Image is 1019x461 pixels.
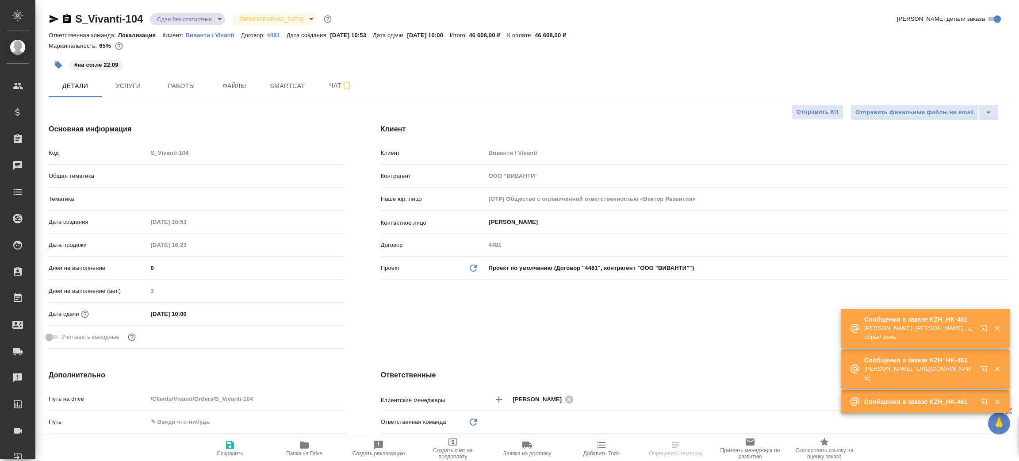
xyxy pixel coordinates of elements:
p: Клиент: [162,32,185,38]
p: Дней на выполнение (авт.) [49,287,148,296]
p: Сообщения в заказе KZH_HK-461 [864,356,975,365]
span: Файлы [213,81,256,92]
p: Маржинальность: [49,42,99,49]
input: Пустое поле [486,169,1009,182]
p: 46 608,00 ₽ [469,32,507,38]
p: Договор: [241,32,267,38]
h4: Основная информация [49,124,345,134]
p: 4481 [267,32,286,38]
a: Виванти / Vivanti [186,31,241,38]
p: Проект [381,264,400,273]
button: Папка на Drive [267,436,341,461]
button: Определить тематику [639,436,713,461]
button: Сохранить [193,436,267,461]
a: 4481 [267,31,286,38]
span: Заявка на доставку [503,450,551,457]
span: Папка на Drive [286,450,322,457]
span: Создать рекламацию [352,450,405,457]
p: Клиентские менеджеры [381,396,486,405]
p: [DATE] 10:53 [330,32,373,38]
div: split button [850,104,999,120]
p: Путь на drive [49,395,148,403]
span: Отправить КП [797,107,839,117]
h4: Клиент [381,124,1009,134]
button: Открыть в новой вкладке [975,319,996,341]
button: Выбери, если сб и вс нужно считать рабочими днями для выполнения заказа. [126,331,138,343]
button: Скопировать ссылку для ЯМессенджера [49,14,59,24]
svg: Подписаться [341,81,352,91]
p: Дата продажи [49,241,148,250]
button: [DEMOGRAPHIC_DATA] [237,15,306,23]
p: [DATE] 10:00 [407,32,450,38]
button: Отправить КП [792,104,843,120]
input: Пустое поле [148,215,225,228]
p: Клиент [381,149,486,158]
p: Виванти / Vivanti [186,32,241,38]
span: Сохранить [217,450,243,457]
p: Договор [381,241,486,250]
div: ​ [148,169,345,184]
p: Итого: [450,32,469,38]
input: ✎ Введи что-нибудь [148,415,345,428]
button: Если добавить услуги и заполнить их объемом, то дата рассчитается автоматически [79,308,91,320]
p: Тематика [49,195,148,204]
div: ​ [148,192,345,207]
button: Создать рекламацию [341,436,416,461]
p: Дней на выполнение [49,264,148,273]
p: Дата создания [49,218,148,227]
button: Создать счет на предоплату [416,436,490,461]
button: Доп статусы указывают на важность/срочность заказа [322,13,333,25]
div: [PERSON_NAME] [513,394,577,405]
button: Open [1004,221,1006,223]
h4: Ответственные [381,370,1009,380]
div: ​ [486,415,1009,430]
span: Работы [160,81,203,92]
p: Сообщения в заказе KZH_HK-461 [864,315,975,324]
p: 46 608,00 ₽ [535,32,573,38]
button: Заявка на доставку [490,436,564,461]
p: Дата сдачи [49,310,79,319]
button: 13137.00 RUB; 161.28 UAH; [113,40,125,52]
p: Сообщения в заказе KZH_HK-461 [864,397,975,406]
p: Наше юр. лицо [381,195,486,204]
span: Определить тематику [649,450,702,457]
input: Пустое поле [148,392,345,405]
button: Призвать менеджера по развитию [713,436,787,461]
span: Добавить Todo [583,450,620,457]
div: Проект по умолчанию (Договор "4481", контрагент "ООО "ВИВАНТИ"") [486,261,1009,276]
span: Отправить финальные файлы на email [855,108,974,118]
input: Пустое поле [486,238,1009,251]
span: Чат [319,80,362,91]
p: [PERSON_NAME]: [PERSON_NAME] , добрый день [864,324,975,342]
span: Детали [54,81,96,92]
p: Контрагент [381,172,486,181]
p: Общая тематика [49,172,148,181]
button: Открыть в новой вкладке [975,393,996,414]
button: Закрыть [988,365,1006,373]
button: Скопировать ссылку на оценку заказа [787,436,862,461]
button: Добавить Todo [564,436,639,461]
p: Путь [49,418,148,426]
p: 65% [99,42,113,49]
p: Контактное лицо [381,219,486,227]
p: Дата создания: [287,32,330,38]
button: Закрыть [988,398,1006,406]
input: Пустое поле [486,192,1009,205]
button: Отправить финальные файлы на email [850,104,979,120]
span: на согле 22.09 [68,61,124,68]
p: Ответственная команда [381,418,446,426]
span: Создать счет на предоплату [421,447,485,460]
span: [PERSON_NAME] детали заказа [897,15,985,23]
input: Пустое поле [148,238,225,251]
p: [PERSON_NAME]: [URL][DOMAIN_NAME] [864,365,975,382]
p: Ответственная команда: [49,32,118,38]
span: Учитывать выходные [61,333,119,342]
span: Услуги [107,81,149,92]
h4: Дополнительно [49,370,345,380]
p: Код [49,149,148,158]
button: Скопировать ссылку [61,14,72,24]
input: ✎ Введи что-нибудь [148,307,225,320]
button: Открыть в новой вкладке [975,360,996,381]
button: Сдан без статистики [154,15,215,23]
input: Пустое поле [486,146,1009,159]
